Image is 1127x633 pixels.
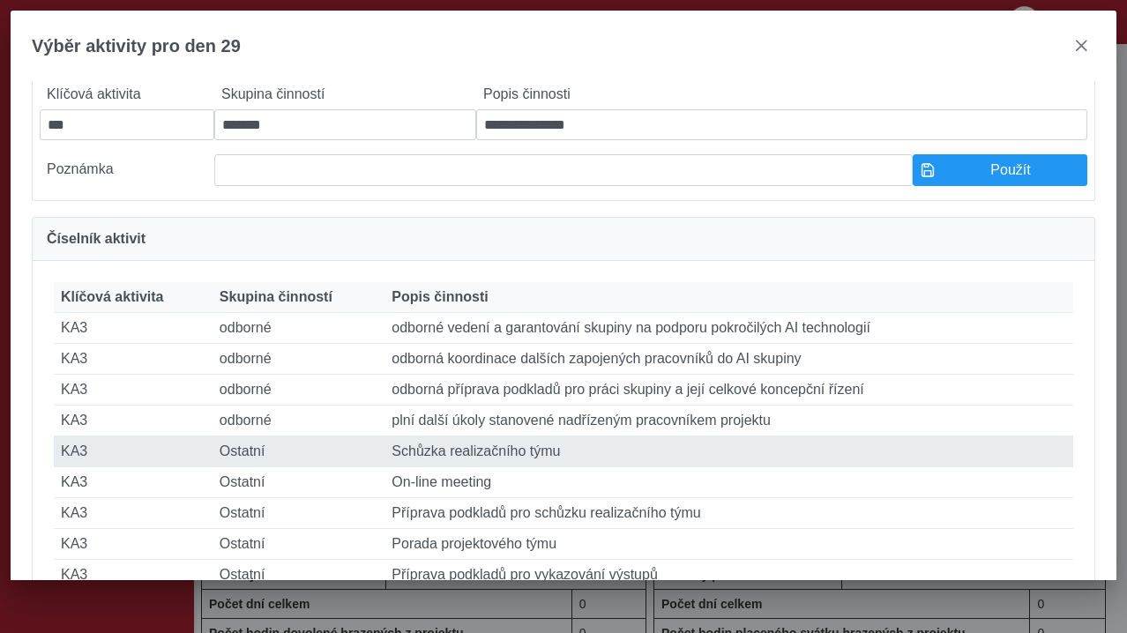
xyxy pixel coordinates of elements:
span: Použít [942,162,1079,178]
span: Klíčová aktivita [61,289,164,305]
td: KA3 [54,498,213,529]
label: Poznámka [40,154,214,186]
td: Ostatní [213,467,384,498]
td: KA3 [54,529,213,560]
label: Popis činnosti [476,79,1087,109]
button: Použít [913,154,1087,186]
td: Ostatní [213,498,384,529]
span: Výběr aktivity pro den 29 [32,36,241,56]
td: odborné [213,313,384,344]
td: odborné vedení a garantování skupiny na podporu pokročilých AI technologií [384,313,1073,344]
td: KA3 [54,313,213,344]
button: close [1067,32,1095,60]
td: odborné [213,344,384,375]
td: Ostatní [213,529,384,560]
td: Ostatní [213,560,384,591]
td: Ostatní [213,436,384,467]
td: odborná příprava podkladů pro práci skupiny a její celkové koncepční řízení [384,375,1073,406]
td: KA3 [54,406,213,436]
div: Prosím vyberte aktivitu z číselníku aktivit. V případě potřeby můžete provést ruční zadání. [32,37,1095,201]
td: KA3 [54,375,213,406]
td: Příprava podkladů pro vykazování výstupů [384,560,1073,591]
td: KA3 [54,344,213,375]
span: Číselník aktivit [47,232,146,246]
td: odborná koordinace dalších zapojených pracovníků do AI skupiny [384,344,1073,375]
td: odborné [213,406,384,436]
td: odborné [213,375,384,406]
span: Popis činnosti [392,289,488,305]
td: plní další úkoly stanovené nadřízeným pracovníkem projektu [384,406,1073,436]
td: Schůzka realizačního týmu [384,436,1073,467]
td: On-line meeting [384,467,1073,498]
label: Klíčová aktivita [40,79,214,109]
span: Skupina činností [220,289,332,305]
td: KA3 [54,560,213,591]
td: Porada projektového týmu [384,529,1073,560]
td: KA3 [54,436,213,467]
td: Příprava podkladů pro schůzku realizačního týmu [384,498,1073,529]
td: KA3 [54,467,213,498]
label: Skupina činností [214,79,476,109]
